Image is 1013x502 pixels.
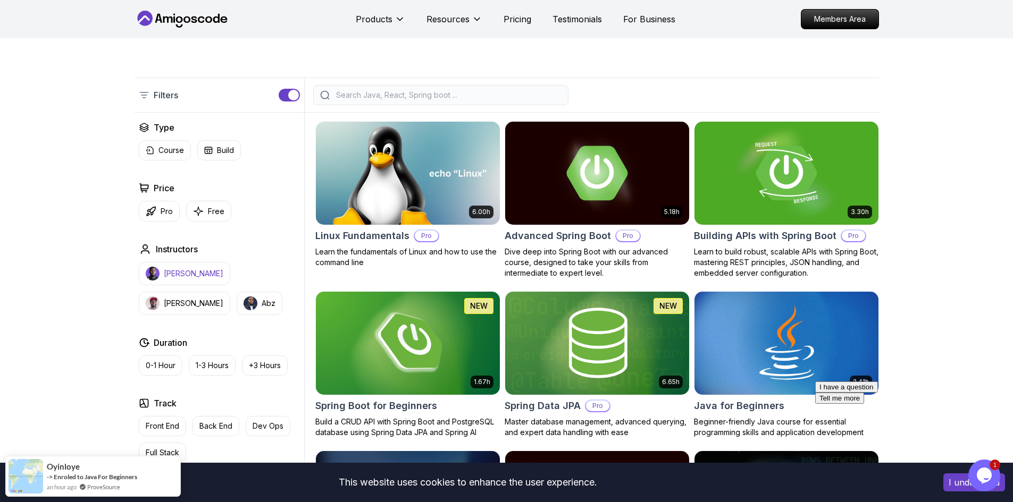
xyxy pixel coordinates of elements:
[189,355,236,376] button: 1-3 Hours
[146,421,179,431] p: Front End
[54,473,137,481] a: Enroled to Java For Beginners
[192,416,239,436] button: Back End
[356,13,405,34] button: Products
[4,4,67,15] button: I have a question
[164,268,223,279] p: [PERSON_NAME]
[262,298,275,309] p: Abz
[586,401,609,411] p: Pro
[47,482,77,491] span: an hour ago
[253,421,283,431] p: Dev Ops
[356,13,392,25] p: Products
[9,459,43,494] img: provesource social proof notification image
[47,462,80,471] span: Oyinloye
[154,336,187,349] h2: Duration
[196,360,229,371] p: 1-3 Hours
[811,377,1002,454] iframe: chat widget
[139,292,230,315] button: instructor img[PERSON_NAME]
[505,246,690,278] p: Dive deep into Spring Boot with our advanced course, designed to take your skills from intermedia...
[694,398,784,413] h2: Java for Beginners
[154,89,178,101] p: Filters
[616,231,640,241] p: Pro
[139,443,186,463] button: Full Stack
[139,262,230,285] button: instructor img[PERSON_NAME]
[505,398,581,413] h2: Spring Data JPA
[146,447,179,458] p: Full Stack
[154,182,174,194] h2: Price
[474,378,490,386] p: 1.67h
[851,208,869,216] p: 3.30h
[505,292,689,395] img: Spring Data JPA card
[47,473,53,481] span: ->
[186,201,231,222] button: Free
[694,292,878,395] img: Java for Beginners card
[139,416,186,436] button: Front End
[4,4,196,27] div: I have a questionTell me more
[156,243,198,256] h2: Instructors
[246,416,290,436] button: Dev Ops
[694,416,879,438] p: Beginner-friendly Java course for essential programming skills and application development
[694,246,879,278] p: Learn to build robust, scalable APIs with Spring Boot, mastering REST principles, JSON handling, ...
[87,482,120,491] a: ProveSource
[801,10,878,29] p: Members Area
[426,13,482,34] button: Resources
[316,292,500,395] img: Spring Boot for Beginners card
[146,267,160,280] img: instructor img
[161,206,173,217] p: Pro
[504,13,531,25] a: Pricing
[694,121,879,278] a: Building APIs with Spring Boot card3.30hBuilding APIs with Spring BootProLearn to build robust, s...
[139,355,182,376] button: 0-1 Hour
[158,145,184,156] p: Course
[249,360,281,371] p: +3 Hours
[505,416,690,438] p: Master database management, advanced querying, and expert data handling with ease
[237,292,282,315] button: instructor imgAbz
[315,416,500,438] p: Build a CRUD API with Spring Boot and PostgreSQL database using Spring Data JPA and Spring AI
[842,231,865,241] p: Pro
[472,208,490,216] p: 6.00h
[552,13,602,25] a: Testimonials
[4,15,53,27] button: Tell me more
[146,360,175,371] p: 0-1 Hour
[623,13,675,25] a: For Business
[415,231,438,241] p: Pro
[315,246,500,268] p: Learn the fundamentals of Linux and how to use the command line
[8,471,927,494] div: This website uses cookies to enhance the user experience.
[694,228,836,243] h2: Building APIs with Spring Boot
[199,421,232,431] p: Back End
[694,122,878,225] img: Building APIs with Spring Boot card
[315,228,409,243] h2: Linux Fundamentals
[505,122,689,225] img: Advanced Spring Boot card
[208,206,224,217] p: Free
[943,473,1005,491] button: Accept cookies
[659,301,677,311] p: NEW
[801,9,879,29] a: Members Area
[316,122,500,225] img: Linux Fundamentals card
[315,121,500,268] a: Linux Fundamentals card6.00hLinux FundamentalsProLearn the fundamentals of Linux and how to use t...
[146,296,160,310] img: instructor img
[968,460,1002,491] iframe: chat widget
[315,291,500,438] a: Spring Boot for Beginners card1.67hNEWSpring Boot for BeginnersBuild a CRUD API with Spring Boot ...
[694,291,879,438] a: Java for Beginners card2.41hJava for BeginnersBeginner-friendly Java course for essential program...
[154,397,177,410] h2: Track
[244,296,257,310] img: instructor img
[505,121,690,278] a: Advanced Spring Boot card5.18hAdvanced Spring BootProDive deep into Spring Boot with our advanced...
[242,355,288,376] button: +3 Hours
[164,298,223,309] p: [PERSON_NAME]
[426,13,470,25] p: Resources
[139,140,191,160] button: Course
[139,201,180,222] button: Pro
[154,121,174,134] h2: Type
[334,90,562,100] input: Search Java, React, Spring boot ...
[662,378,680,386] p: 6.65h
[505,291,690,438] a: Spring Data JPA card6.65hNEWSpring Data JPAProMaster database management, advanced querying, and ...
[470,301,488,311] p: NEW
[664,208,680,216] p: 5.18h
[315,398,437,413] h2: Spring Boot for Beginners
[217,145,234,156] p: Build
[197,140,241,160] button: Build
[505,228,611,243] h2: Advanced Spring Boot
